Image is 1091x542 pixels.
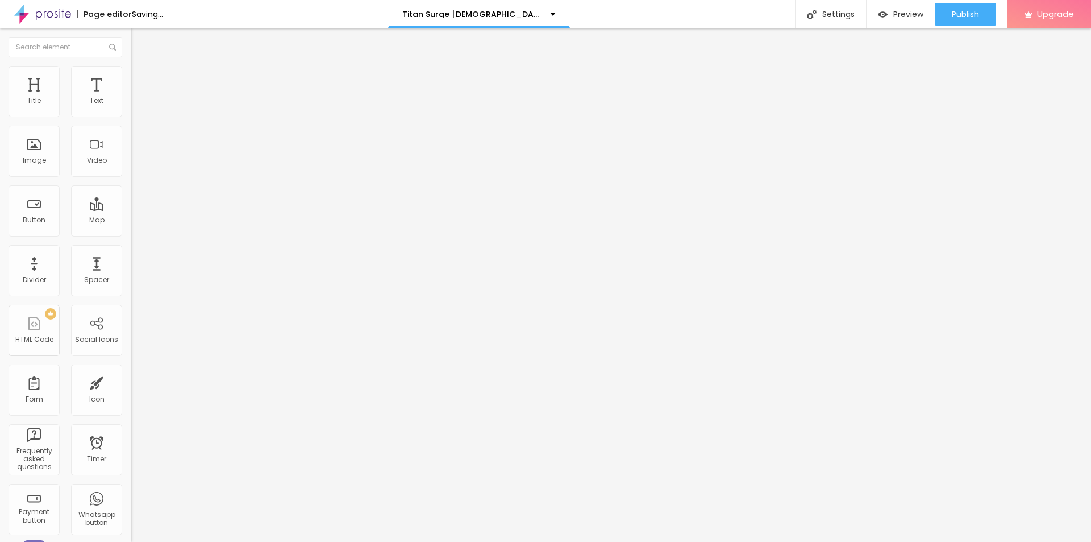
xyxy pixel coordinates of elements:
div: Spacer [84,276,109,284]
div: Social Icons [75,336,118,344]
div: Video [87,156,107,164]
iframe: Editor [131,28,1091,542]
button: Preview [867,3,935,26]
div: Timer [87,455,106,463]
div: Map [89,216,105,224]
div: Image [23,156,46,164]
div: Page editor [77,10,132,18]
button: Publish [935,3,996,26]
div: HTML Code [15,336,53,344]
div: Button [23,216,45,224]
div: Form [26,395,43,403]
div: Divider [23,276,46,284]
div: Icon [89,395,105,403]
img: Icone [807,10,817,19]
span: Upgrade [1037,9,1074,19]
span: Preview [893,10,923,19]
img: Icone [109,44,116,51]
div: Payment button [11,508,56,524]
div: Saving... [132,10,163,18]
span: Publish [952,10,979,19]
div: Frequently asked questions [11,447,56,471]
img: view-1.svg [878,10,888,19]
p: Titan Surge [DEMOGRAPHIC_DATA][MEDICAL_DATA] Buy Online [402,10,542,18]
div: Title [27,97,41,105]
input: Search element [9,37,122,57]
div: Whatsapp button [74,511,119,527]
div: Text [90,97,103,105]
